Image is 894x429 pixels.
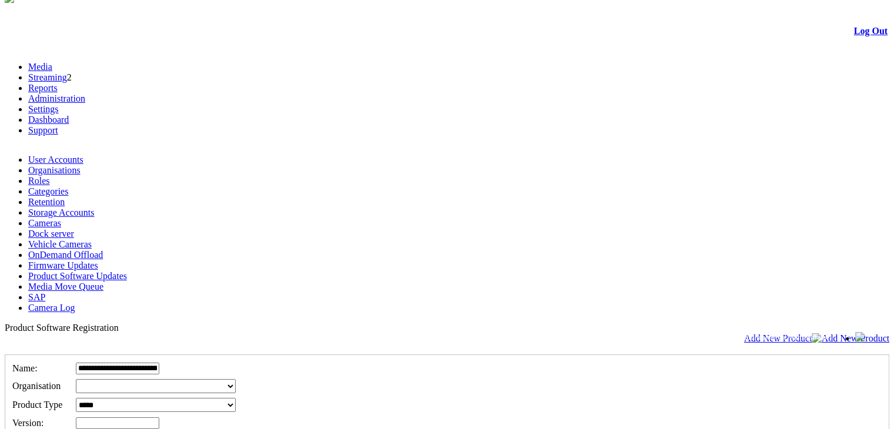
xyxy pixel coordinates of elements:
a: OnDemand Offload [28,250,103,260]
span: Welcome, System Administrator (Administrator) [682,333,832,341]
span: Version: [12,418,43,428]
a: Log Out [854,26,888,36]
span: 2 [67,72,72,82]
a: Roles [28,176,49,186]
a: Settings [28,104,59,114]
a: Streaming [28,72,67,82]
img: bell24.png [855,332,865,341]
a: Cameras [28,218,61,228]
span: Product Type [12,400,62,410]
a: Categories [28,186,68,196]
a: Media [28,62,52,72]
span: Name: [12,363,38,373]
span: Organisation [12,381,61,391]
a: Dock server [28,229,74,239]
a: Reports [28,83,58,93]
a: Support [28,125,58,135]
a: Firmware Updates [28,260,98,270]
a: Administration [28,93,85,103]
a: SAP [28,292,45,302]
a: Media Move Queue [28,281,103,291]
a: Retention [28,197,65,207]
a: Storage Accounts [28,207,94,217]
a: User Accounts [28,155,83,165]
a: Vehicle Cameras [28,239,92,249]
a: Product Software Updates [28,271,127,281]
a: Organisations [28,165,81,175]
a: Dashboard [28,115,69,125]
span: Product Software Registration [5,323,119,333]
a: Camera Log [28,303,75,313]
